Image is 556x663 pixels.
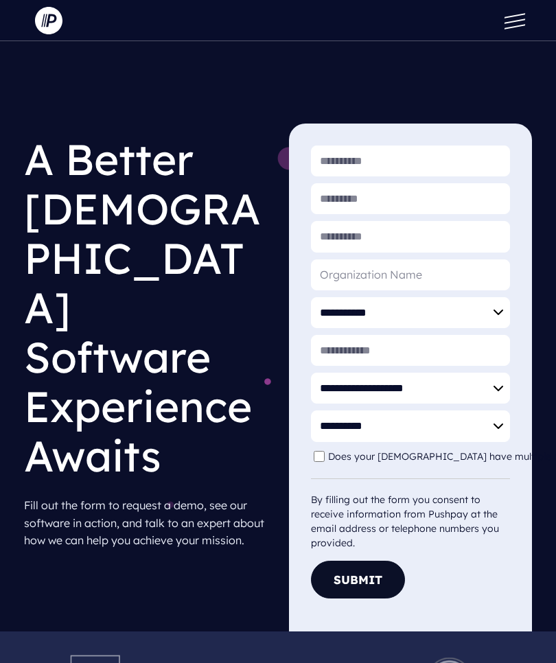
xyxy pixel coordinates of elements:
[311,478,510,550] div: By filling out the form you consent to receive information from Pushpay at the email address or t...
[311,259,510,290] input: Organization Name
[24,491,267,555] p: Fill out the form to request a demo, see our software in action, and talk to an expert about how ...
[311,561,405,598] button: Submit
[24,124,267,491] h1: A Better [DEMOGRAPHIC_DATA] Software Experience Awaits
